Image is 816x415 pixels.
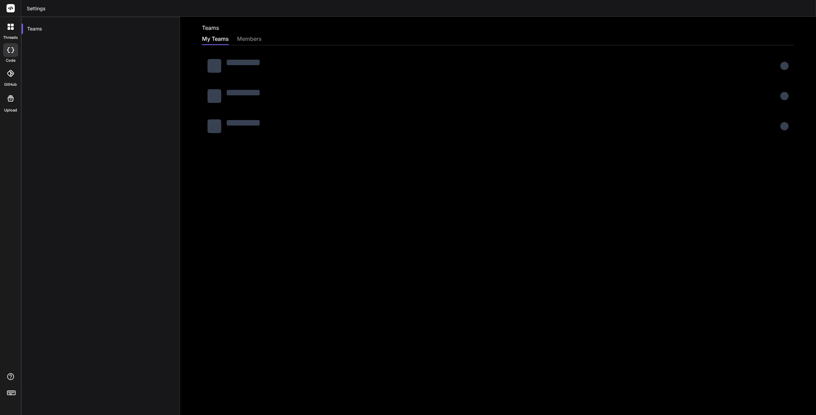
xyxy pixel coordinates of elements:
[202,35,229,44] div: My Teams
[4,82,17,87] label: GitHub
[237,35,262,44] div: members
[6,58,15,63] label: code
[4,107,17,113] label: Upload
[3,35,18,40] label: threads
[22,21,180,36] div: Teams
[202,24,219,32] h2: Teams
